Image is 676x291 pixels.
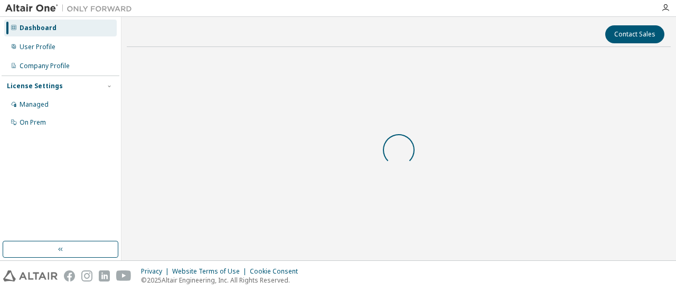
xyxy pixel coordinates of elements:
img: youtube.svg [116,270,132,281]
div: User Profile [20,43,55,51]
div: Company Profile [20,62,70,70]
img: altair_logo.svg [3,270,58,281]
img: instagram.svg [81,270,92,281]
div: Cookie Consent [250,267,304,276]
p: © 2025 Altair Engineering, Inc. All Rights Reserved. [141,276,304,285]
div: Dashboard [20,24,57,32]
img: Altair One [5,3,137,14]
img: facebook.svg [64,270,75,281]
div: On Prem [20,118,46,127]
div: Website Terms of Use [172,267,250,276]
div: Privacy [141,267,172,276]
div: Managed [20,100,49,109]
button: Contact Sales [605,25,664,43]
img: linkedin.svg [99,270,110,281]
div: License Settings [7,82,63,90]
